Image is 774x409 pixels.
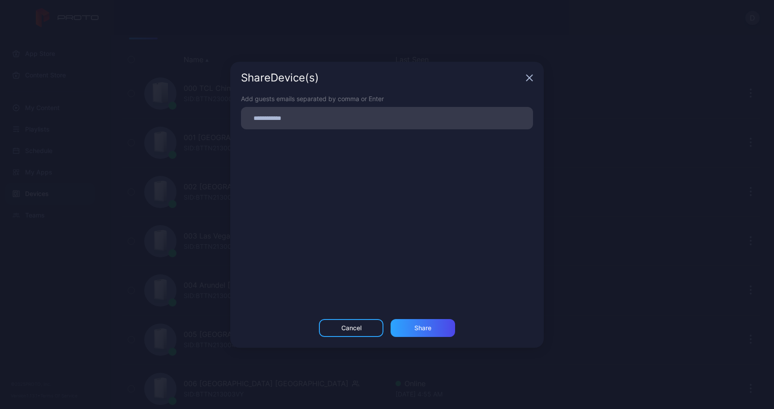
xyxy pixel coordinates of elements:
div: Add guests emails separated by comma or Enter [241,94,533,103]
div: Share Device (s) [241,72,522,83]
button: Share [391,319,455,337]
button: Cancel [319,319,383,337]
div: Share [414,324,431,332]
div: Cancel [341,324,361,332]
